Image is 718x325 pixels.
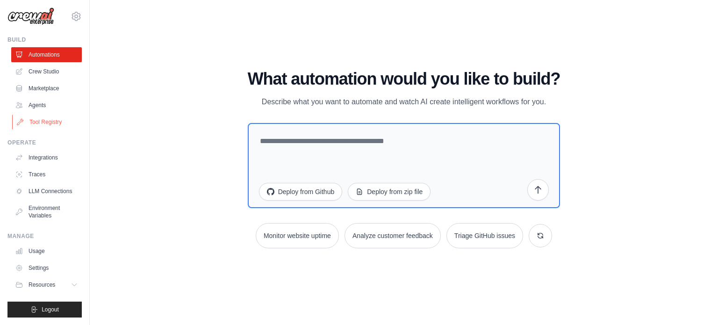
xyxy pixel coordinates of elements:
a: Environment Variables [11,201,82,223]
button: Deploy from zip file [348,183,431,201]
a: Crew Studio [11,64,82,79]
a: Marketplace [11,81,82,96]
iframe: Chat Widget [671,280,718,325]
span: Logout [42,306,59,313]
div: Operate [7,139,82,146]
p: Describe what you want to automate and watch AI create intelligent workflows for you. [248,96,560,108]
a: LLM Connections [11,184,82,199]
a: Settings [11,260,82,275]
button: Monitor website uptime [256,223,339,248]
div: Build [7,36,82,43]
div: Manage [7,232,82,240]
a: Integrations [11,150,82,165]
button: Logout [7,302,82,318]
a: Automations [11,47,82,62]
a: Agents [11,98,82,113]
span: Resources [29,281,55,289]
a: Traces [11,167,82,182]
h1: What automation would you like to build? [248,70,560,88]
button: Triage GitHub issues [446,223,523,248]
button: Resources [11,277,82,292]
button: Deploy from Github [259,183,343,201]
button: Analyze customer feedback [345,223,441,248]
a: Tool Registry [12,115,83,130]
a: Usage [11,244,82,259]
img: Logo [7,7,54,25]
